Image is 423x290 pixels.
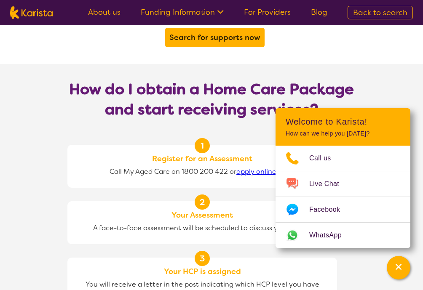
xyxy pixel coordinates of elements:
[276,108,410,248] div: Channel Menu
[107,164,297,179] span: Call My Aged Care on 1800 200 422 or
[286,117,400,127] h2: Welcome to Karista!
[311,7,327,17] a: Blog
[195,251,210,266] div: 3
[164,266,241,277] span: Your HCP is assigned
[88,7,120,17] a: About us
[276,223,410,248] a: Web link opens in a new tab.
[387,256,410,279] button: Channel Menu
[169,32,260,43] b: Search for supports now
[195,194,210,210] div: 2
[353,8,407,18] span: Back to search
[167,30,262,45] a: Search for supports now
[91,221,314,236] span: A face-to-face assessment will be scheduled to discuss your needs.
[276,146,410,248] ul: Choose channel
[309,178,349,190] span: Live Chat
[286,130,400,137] p: How can we help you [DATE]?
[309,203,350,216] span: Facebook
[236,167,295,176] a: apply online here.
[348,6,413,19] a: Back to search
[309,152,341,165] span: Call us
[171,210,233,221] span: Your Assessment
[69,79,354,119] b: How do I obtain a Home Care Package and start receiving services?
[10,6,53,19] img: Karista logo
[309,229,352,242] span: WhatsApp
[141,7,224,17] a: Funding Information
[195,138,210,153] div: 1
[152,153,252,164] span: Register for an Assessment
[244,7,291,17] a: For Providers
